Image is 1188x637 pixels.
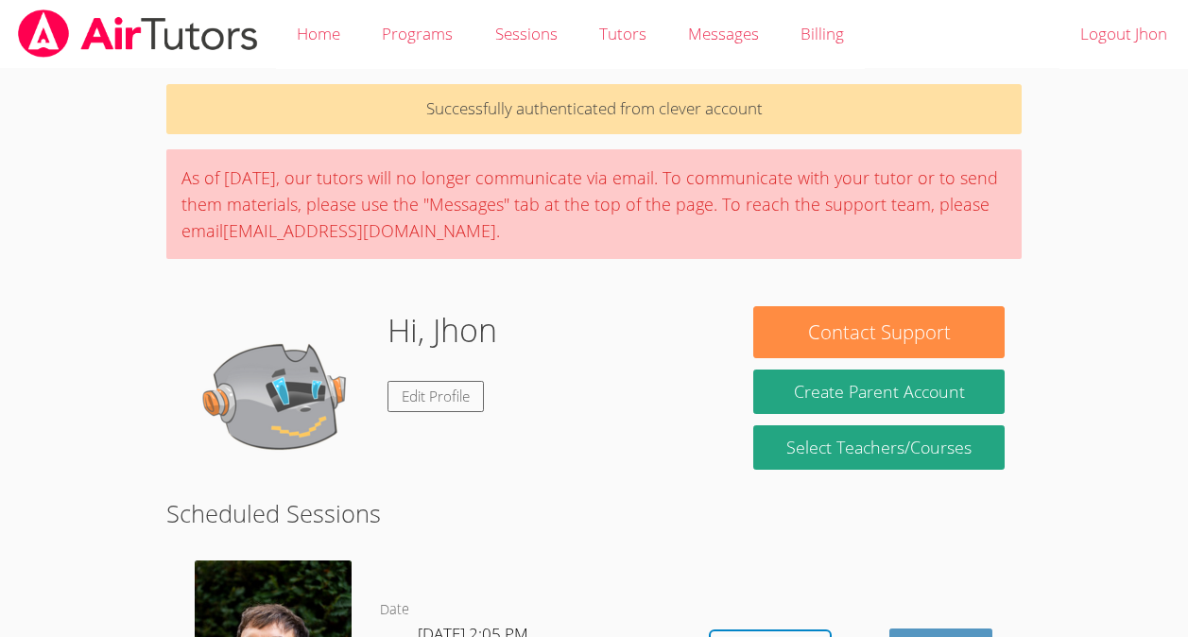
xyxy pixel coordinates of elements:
[753,370,1004,414] button: Create Parent Account
[688,23,759,44] span: Messages
[16,9,260,58] img: airtutors_banner-c4298cdbf04f3fff15de1276eac7730deb9818008684d7c2e4769d2f7ddbe033.png
[380,598,409,622] dt: Date
[183,306,372,495] img: default.png
[166,495,1022,531] h2: Scheduled Sessions
[387,381,484,412] a: Edit Profile
[753,425,1004,470] a: Select Teachers/Courses
[166,84,1022,134] p: Successfully authenticated from clever account
[387,306,497,354] h1: Hi, Jhon
[166,149,1022,259] div: As of [DATE], our tutors will no longer communicate via email. To communicate with your tutor or ...
[753,306,1004,358] button: Contact Support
